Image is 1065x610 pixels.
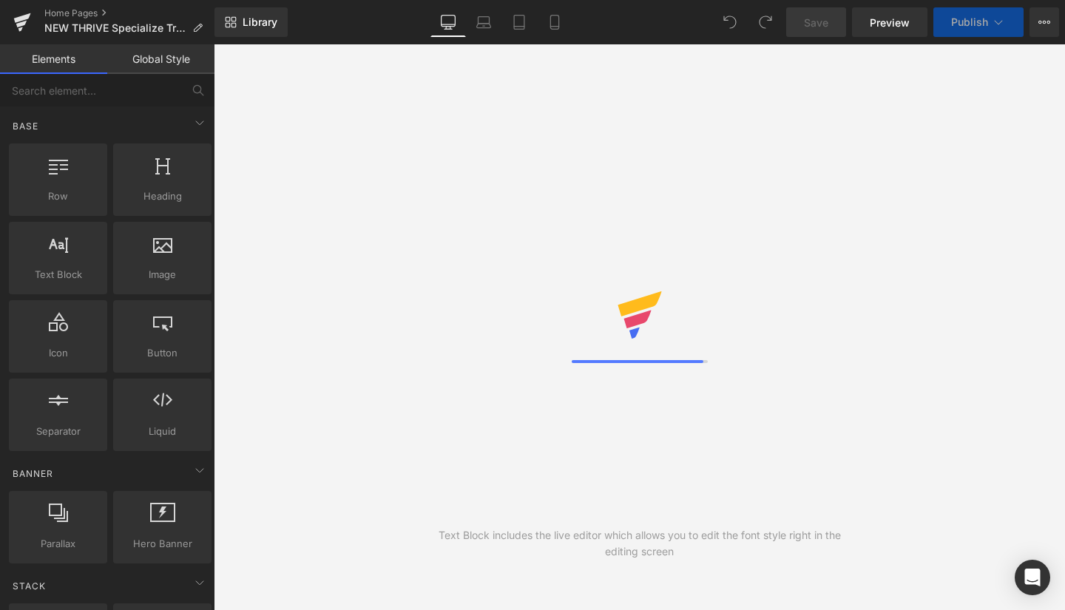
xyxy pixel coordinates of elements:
[118,189,207,204] span: Heading
[118,424,207,439] span: Liquid
[852,7,927,37] a: Preview
[430,7,466,37] a: Desktop
[537,7,572,37] a: Mobile
[11,467,55,481] span: Banner
[13,536,103,552] span: Parallax
[44,7,214,19] a: Home Pages
[715,7,745,37] button: Undo
[951,16,988,28] span: Publish
[13,267,103,282] span: Text Block
[243,16,277,29] span: Library
[427,527,853,560] div: Text Block includes the live editor which allows you to edit the font style right in the editing ...
[804,15,828,30] span: Save
[11,119,40,133] span: Base
[1015,560,1050,595] div: Open Intercom Messenger
[501,7,537,37] a: Tablet
[933,7,1024,37] button: Publish
[13,424,103,439] span: Separator
[1029,7,1059,37] button: More
[13,189,103,204] span: Row
[13,345,103,361] span: Icon
[214,7,288,37] a: New Library
[118,345,207,361] span: Button
[118,536,207,552] span: Hero Banner
[466,7,501,37] a: Laptop
[11,579,47,593] span: Stack
[44,22,186,34] span: NEW THRIVE Specialize Training - Train W/ [PERSON_NAME]!
[751,7,780,37] button: Redo
[870,15,910,30] span: Preview
[107,44,214,74] a: Global Style
[118,267,207,282] span: Image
